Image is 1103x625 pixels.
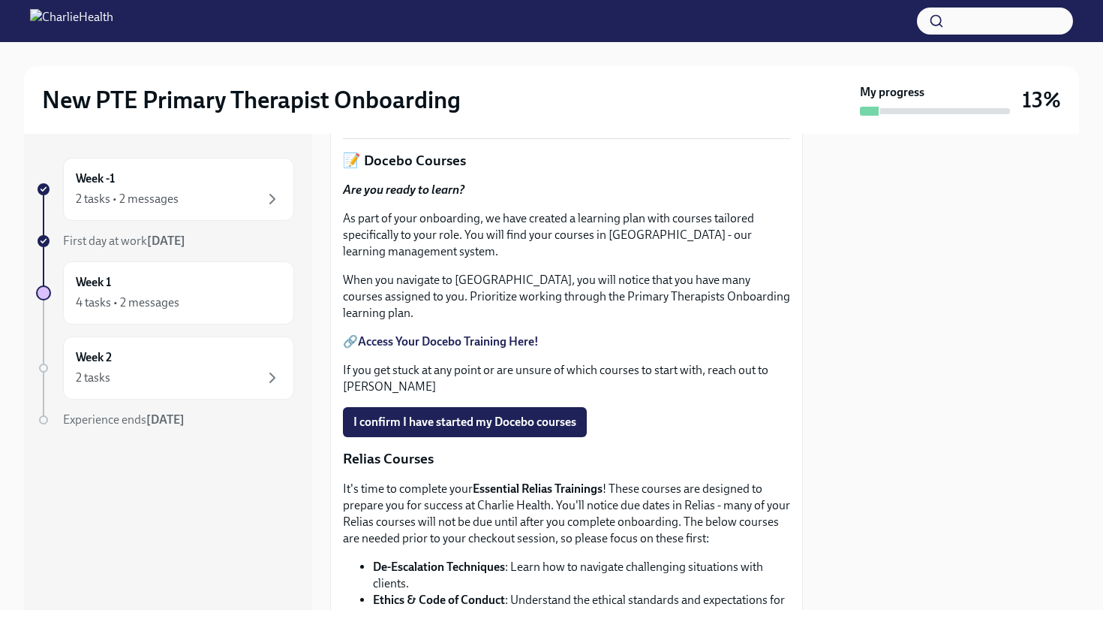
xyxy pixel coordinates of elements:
strong: Ethics & Code of Conduct [373,593,505,607]
li: : Learn how to navigate challenging situations with clients. [373,559,790,592]
button: I confirm I have started my Docebo courses [343,407,587,437]
strong: [DATE] [146,412,185,427]
div: 2 tasks • 2 messages [76,191,179,207]
h6: Week 2 [76,349,112,366]
p: 📝 Docebo Courses [343,151,790,171]
p: 🔗 [343,334,790,350]
span: I confirm I have started my Docebo courses [353,415,576,430]
span: Experience ends [63,412,185,427]
a: Week 22 tasks [36,337,294,400]
strong: Essential Relias Trainings [473,482,603,496]
strong: Are you ready to learn? [343,183,464,197]
h6: Week -1 [76,171,115,187]
img: CharlieHealth [30,9,113,33]
li: : Understand the ethical standards and expectations for clinicians. [373,592,790,625]
span: First day at work [63,234,185,248]
a: Week 14 tasks • 2 messages [36,261,294,325]
strong: [DATE] [147,234,185,248]
strong: My progress [860,84,924,101]
h2: New PTE Primary Therapist Onboarding [42,85,461,115]
p: If you get stuck at any point or are unsure of which courses to start with, reach out to [PERSON_... [343,362,790,395]
p: It's time to complete your ! These courses are designed to prepare you for success at Charlie Hea... [343,481,790,547]
h3: 13% [1022,86,1061,113]
p: When you navigate to [GEOGRAPHIC_DATA], you will notice that you have many courses assigned to yo... [343,272,790,322]
a: Access Your Docebo Training Here! [358,334,539,349]
a: Week -12 tasks • 2 messages [36,158,294,221]
h6: Week 1 [76,274,111,291]
p: As part of your onboarding, we have created a learning plan with courses tailored specifically to... [343,210,790,260]
div: 2 tasks [76,370,110,386]
strong: De-Escalation Techniques [373,560,505,574]
p: Relias Courses [343,449,790,469]
div: 4 tasks • 2 messages [76,294,179,311]
a: First day at work[DATE] [36,233,294,249]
